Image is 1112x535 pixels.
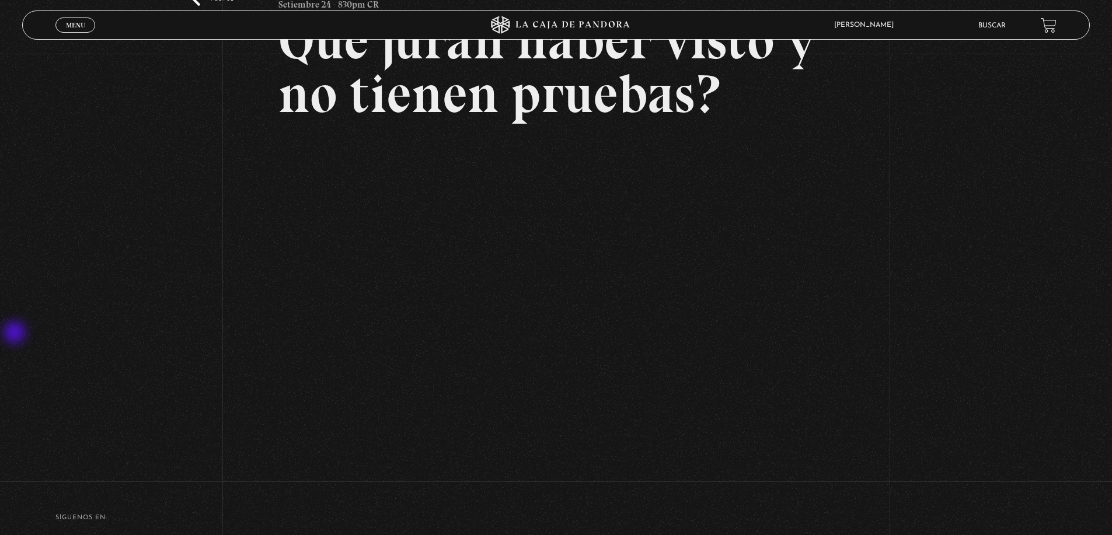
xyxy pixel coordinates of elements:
a: Buscar [978,22,1006,29]
span: Menu [66,22,85,29]
span: [PERSON_NAME] [828,22,905,29]
iframe: To enrich screen reader interactions, please activate Accessibility in Grammarly extension settings [278,138,834,450]
span: Cerrar [62,32,89,40]
h2: Qué juran haber visto y no tienen pruebas? [278,13,834,121]
a: View your shopping cart [1041,18,1057,33]
h4: SÍguenos en: [55,515,1057,521]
